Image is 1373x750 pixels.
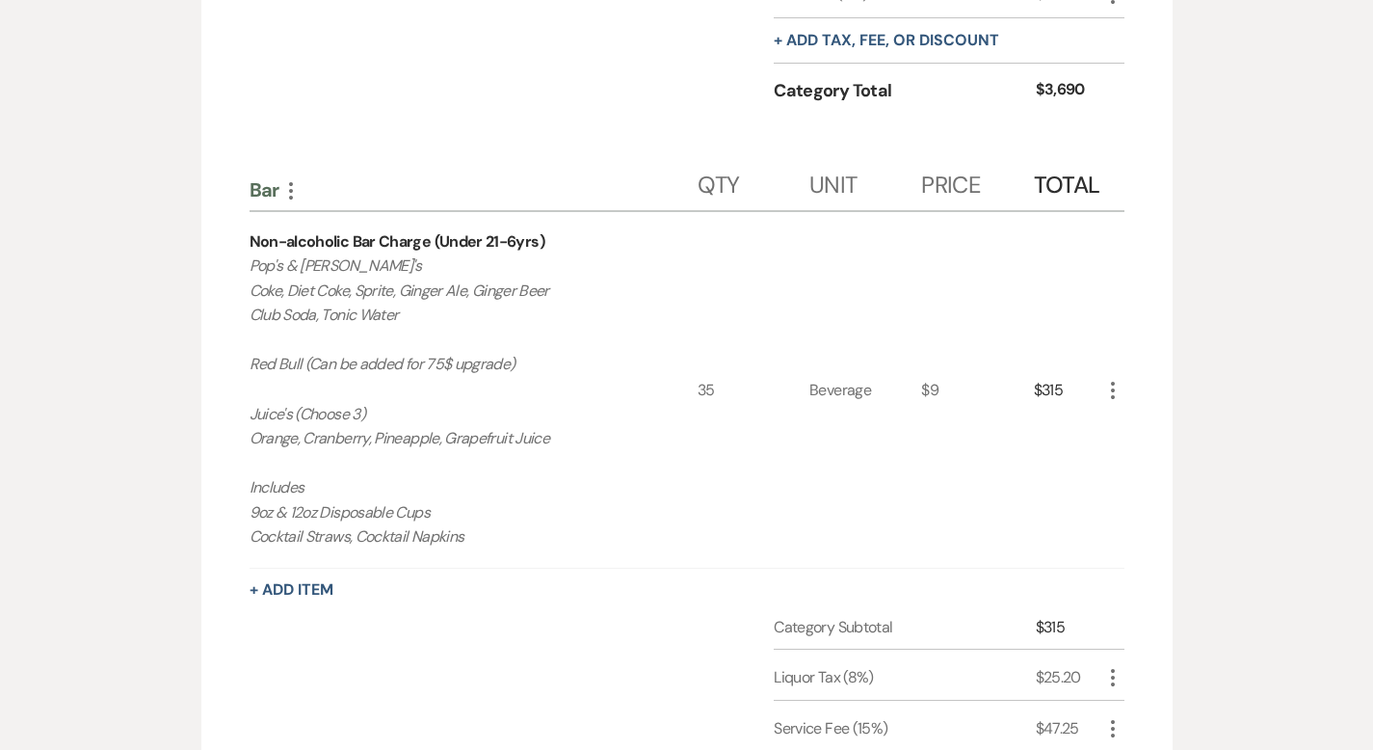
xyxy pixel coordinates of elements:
[921,152,1033,210] div: Price
[809,152,921,210] div: Unit
[1036,78,1101,104] div: $3,690
[698,152,809,210] div: Qty
[250,177,698,202] div: Bar
[1036,616,1101,639] div: $315
[921,212,1033,568] div: $9
[809,212,921,568] div: Beverage
[1036,666,1101,689] div: $25.20
[1034,152,1101,210] div: Total
[1036,717,1101,740] div: $47.25
[250,254,653,549] p: Pop's & [PERSON_NAME]'s Coke, Diet Coke, Sprite, Ginger Ale, Ginger Beer Club Soda, Tonic Water R...
[774,33,999,48] button: + Add tax, fee, or discount
[774,78,1035,104] div: Category Total
[1034,212,1101,568] div: $315
[774,666,1035,689] div: Liquor Tax (8%)
[250,582,333,598] button: + Add Item
[250,230,544,254] div: Non-alcoholic Bar Charge (Under 21-6yrs)
[698,212,809,568] div: 35
[774,616,1035,639] div: Category Subtotal
[774,717,1035,740] div: Service Fee (15%)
